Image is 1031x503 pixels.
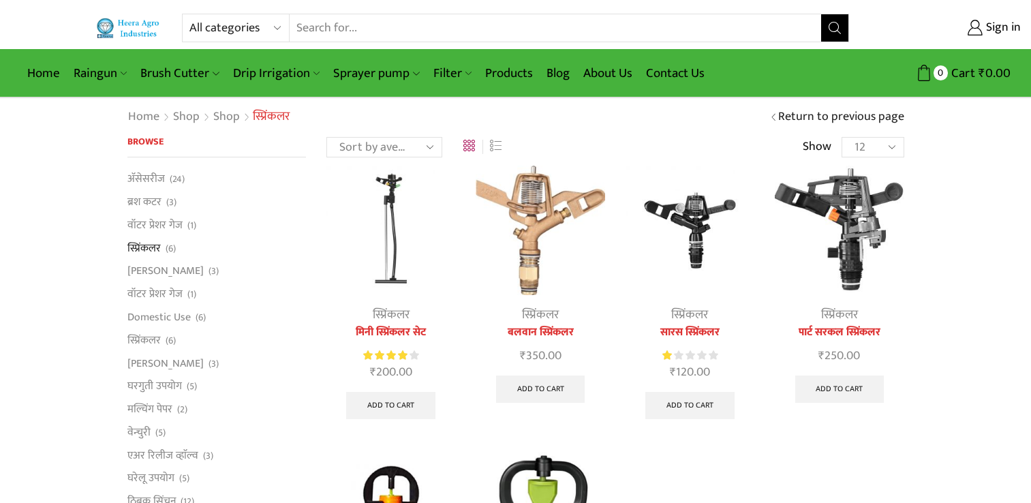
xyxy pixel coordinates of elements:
a: Sprayer pump [326,57,426,89]
span: ₹ [818,346,825,366]
a: सारस स्प्रिंकलर [626,324,754,341]
span: Show [803,138,831,156]
a: Blog [540,57,576,89]
a: Filter [427,57,478,89]
span: (5) [179,472,189,485]
a: Add to cart: “मिनी स्प्रिंकलर सेट” [346,392,435,419]
a: [PERSON_NAME] [127,352,204,375]
span: ₹ [520,346,526,366]
span: (5) [155,426,166,440]
span: Sign in [983,19,1021,37]
a: वेन्चुरी [127,421,151,444]
a: एअर रिलीज व्हाॅल्व [127,444,198,467]
a: Home [20,57,67,89]
a: वॉटर प्रेशर गेज [127,283,183,306]
a: 0 Cart ₹0.00 [863,61,1011,86]
a: स्प्रिंकलर [373,305,410,325]
a: Products [478,57,540,89]
a: मल्चिंग पेपर [127,398,172,421]
span: (3) [166,196,176,209]
span: (2) [177,403,187,416]
a: Raingun [67,57,134,89]
bdi: 0.00 [979,63,1011,84]
span: (3) [209,264,219,278]
span: (6) [166,242,176,256]
a: Domestic Use [127,305,191,329]
span: (3) [203,449,213,463]
span: (6) [166,334,176,348]
a: Add to cart: “सारस स्प्रिंकलर” [645,392,735,419]
a: About Us [576,57,639,89]
span: Rated out of 5 [363,348,407,363]
bdi: 200.00 [370,362,412,382]
span: Cart [948,64,975,82]
a: स्प्रिंकलर [127,329,161,352]
span: ₹ [979,63,985,84]
span: ₹ [670,362,676,382]
span: (3) [209,357,219,371]
a: स्प्रिंकलर [127,237,161,260]
span: (5) [187,380,197,393]
a: Shop [213,108,241,126]
bdi: 120.00 [670,362,710,382]
a: Sign in [870,16,1021,40]
div: Rated 4.00 out of 5 [363,348,418,363]
a: Add to cart: “पार्ट सरकल स्प्रिंकलर” [795,376,884,403]
a: स्प्रिंकलर [671,305,708,325]
a: स्प्रिंकलर [821,305,858,325]
nav: Breadcrumb [127,108,290,126]
a: Brush Cutter [134,57,226,89]
select: Shop order [326,137,442,157]
span: ₹ [370,362,376,382]
img: Impact Mini Sprinkler [326,166,455,294]
a: अ‍ॅसेसरीज [127,171,165,190]
a: स्प्रिंकलर [522,305,559,325]
a: वॉटर प्रेशर गेज [127,213,183,237]
span: Rated out of 5 [662,348,673,363]
a: पार्ट सरकल स्प्रिंकलर [775,324,904,341]
bdi: 250.00 [818,346,860,366]
a: Contact Us [639,57,711,89]
img: part circle sprinkler [775,166,904,294]
span: 0 [934,65,948,80]
span: (1) [187,288,196,301]
a: बलवान स्प्रिंकलर [476,324,604,341]
a: घरेलू उपयोग [127,467,174,490]
span: (1) [187,219,196,232]
bdi: 350.00 [520,346,561,366]
button: Search button [821,14,848,42]
input: Search for... [290,14,820,42]
a: Add to cart: “बलवान स्प्रिंकलर” [496,376,585,403]
a: [PERSON_NAME] [127,260,204,283]
img: saras sprinkler [626,166,754,294]
a: घरगुती उपयोग [127,375,182,398]
a: Home [127,108,160,126]
a: ब्रश कटर [127,191,161,214]
a: Shop [172,108,200,126]
a: मिनी स्प्रिंकलर सेट [326,324,455,341]
span: (24) [170,172,185,186]
div: Rated 1.00 out of 5 [662,348,718,363]
img: Metal Sprinkler [476,166,604,294]
span: Browse [127,134,164,149]
h1: स्प्रिंकलर [253,110,290,125]
a: Drip Irrigation [226,57,326,89]
span: (6) [196,311,206,324]
a: Return to previous page [778,108,904,126]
